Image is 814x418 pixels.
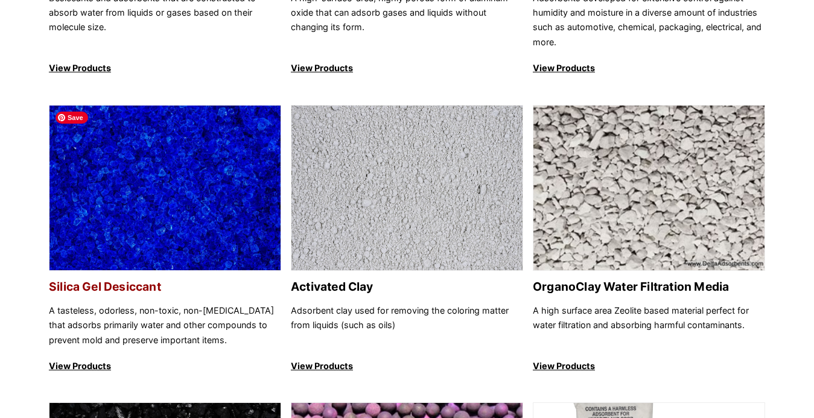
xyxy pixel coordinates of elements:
[291,61,523,75] p: View Products
[533,359,765,373] p: View Products
[291,359,523,373] p: View Products
[49,61,281,75] p: View Products
[49,106,281,271] img: Silica Gel Desiccant
[56,112,88,124] span: Save
[291,105,523,374] a: Activated Clay Activated Clay Adsorbent clay used for removing the coloring matter from liquids (...
[533,61,765,75] p: View Products
[291,280,523,294] h2: Activated Clay
[533,106,765,271] img: OrganoClay Water Filtration Media
[49,359,281,373] p: View Products
[533,105,765,374] a: OrganoClay Water Filtration Media OrganoClay Water Filtration Media A high surface area Zeolite b...
[49,303,281,347] p: A tasteless, odorless, non-toxic, non-[MEDICAL_DATA] that adsorbs primarily water and other compo...
[291,106,523,271] img: Activated Clay
[49,280,281,294] h2: Silica Gel Desiccant
[533,303,765,347] p: A high surface area Zeolite based material perfect for water filtration and absorbing harmful con...
[291,303,523,347] p: Adsorbent clay used for removing the coloring matter from liquids (such as oils)
[533,280,765,294] h2: OrganoClay Water Filtration Media
[49,105,281,374] a: Silica Gel Desiccant Silica Gel Desiccant A tasteless, odorless, non-toxic, non-[MEDICAL_DATA] th...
